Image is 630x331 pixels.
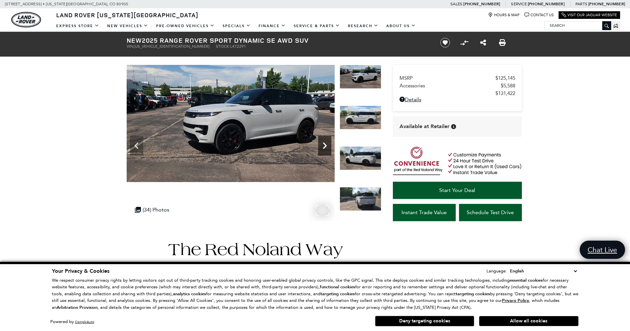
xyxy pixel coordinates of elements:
a: Start Your Deal [393,182,522,199]
span: Sales [450,2,462,6]
span: Parts [575,2,587,6]
span: VIN: [127,44,134,49]
button: Save vehicle [438,37,452,48]
img: New 2025 Borasco Grey Land Rover Dynamic SE image 7 [340,187,381,211]
button: Compare Vehicle [459,38,469,48]
span: L472291 [230,44,246,49]
strong: New [127,36,142,45]
div: Powered by [50,320,94,324]
a: MSRP $125,145 [399,75,515,81]
a: Pre-Owned Vehicles [152,20,219,32]
span: Schedule Test Drive [467,209,514,215]
p: We respect consumer privacy rights by letting visitors opt out of third-party tracking cookies an... [52,277,578,311]
a: $131,422 [399,90,515,96]
a: Schedule Test Drive [459,204,522,221]
strong: analytics cookies [173,291,206,297]
img: Land Rover [11,12,41,27]
a: Instant Trade Value [393,204,456,221]
span: MSRP [399,75,495,81]
a: ComplyAuto [75,320,94,324]
img: New 2025 Borasco Grey Land Rover Dynamic SE image 4 [127,65,335,182]
a: land-rover [11,12,41,27]
a: [PHONE_NUMBER] [528,1,565,7]
a: Accessories $5,588 [399,83,515,89]
span: Start Your Deal [439,187,475,193]
strong: essential cookies [510,277,543,283]
strong: functional cookies [320,284,355,290]
a: Land Rover [US_STATE][GEOGRAPHIC_DATA] [52,11,202,19]
div: Next [318,136,331,156]
img: New 2025 Borasco Grey Land Rover Dynamic SE image 5 [340,106,381,129]
img: New 2025 Borasco Grey Land Rover Dynamic SE image 6 [340,146,381,170]
div: (34) Photos [132,203,173,216]
a: [STREET_ADDRESS] • [US_STATE][GEOGRAPHIC_DATA], CO 80905 [5,2,128,6]
button: Deny targeting cookies [375,316,474,326]
nav: Main Navigation [52,20,420,32]
span: $125,145 [495,75,515,81]
a: Privacy Policy [502,298,529,303]
strong: targeting cookies [456,291,490,297]
a: Hours & Map [488,13,520,18]
span: [US_VEHICLE_IDENTIFICATION_NUMBER] [134,44,209,49]
a: Print this New 2025 Range Rover Sport Dynamic SE AWD SUV [499,39,506,47]
a: [PHONE_NUMBER] [588,1,625,7]
a: Chat Live [580,241,625,259]
img: New 2025 Borasco Grey Land Rover Dynamic SE image 4 [340,65,381,89]
a: Service & Parts [290,20,344,32]
span: Stock: [216,44,230,49]
a: Specials [219,20,255,32]
a: [PHONE_NUMBER] [463,1,500,7]
a: EXPRESS STORE [52,20,103,32]
span: Instant Trade Value [401,209,447,215]
div: Vehicle is in stock and ready for immediate delivery. Due to demand, availability is subject to c... [451,124,456,129]
span: Chat Live [584,245,620,254]
iframe: YouTube video player [393,224,522,329]
a: Share this New 2025 Range Rover Sport Dynamic SE AWD SUV [480,39,486,47]
select: Language Select [508,267,578,275]
a: New Vehicles [103,20,152,32]
span: Available at Retailer [399,123,449,130]
strong: targeting cookies [320,291,355,297]
div: Language: [486,269,507,273]
button: Allow all cookies [479,316,578,326]
div: Previous [130,136,143,156]
a: Details [399,96,515,103]
a: Finance [255,20,290,32]
strong: Arbitration Provision [57,305,98,310]
span: Service [511,2,526,6]
a: Research [344,20,382,32]
h1: 2025 Range Rover Sport Dynamic SE AWD SUV [127,37,429,44]
span: Accessories [399,83,501,89]
span: Land Rover [US_STATE][GEOGRAPHIC_DATA] [56,11,198,19]
a: Contact Us [525,13,554,18]
span: Your Privacy & Cookies [52,267,109,275]
span: $131,422 [495,90,515,96]
a: Visit Our Jaguar Website [562,13,617,18]
u: Privacy Policy [502,298,529,304]
span: $5,588 [501,83,515,89]
a: About Us [382,20,420,32]
input: Search [545,22,611,29]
